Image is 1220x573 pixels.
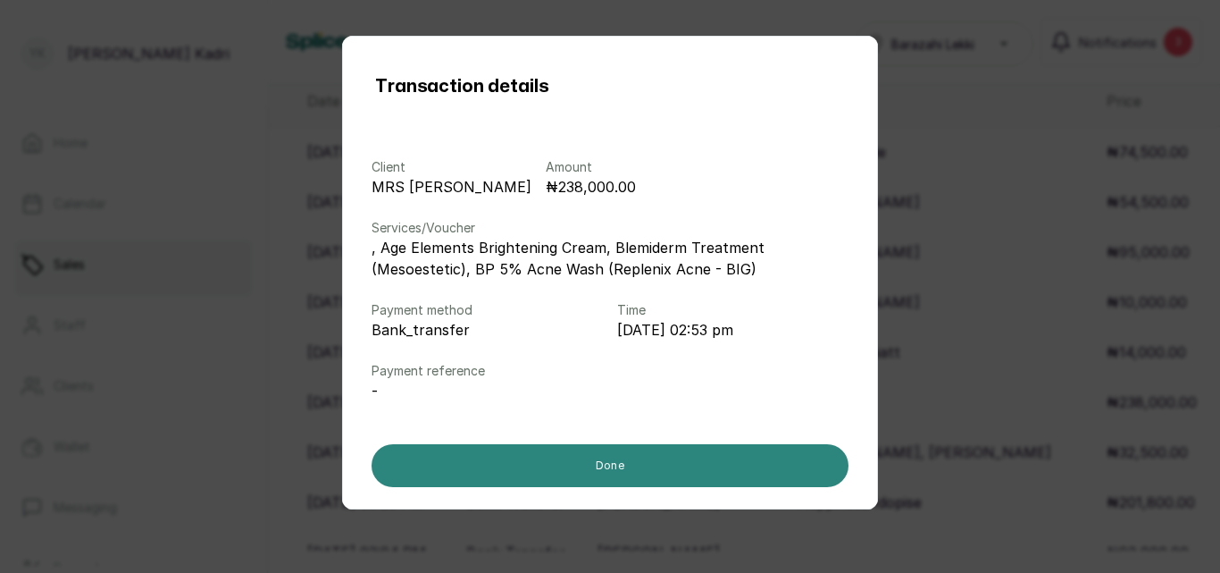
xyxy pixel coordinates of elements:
p: Client [372,158,531,176]
p: MRS [PERSON_NAME] [372,176,531,198]
p: , Age Elements Brightening Cream, Blemiderm Treatment (Mesoestetic), BP 5% Acne Wash (Replenix Ac... [372,237,848,280]
p: Services/Voucher [372,219,848,237]
p: Payment method [372,301,603,319]
p: Time [617,301,848,319]
p: Amount [546,158,636,176]
h1: Transaction details [375,72,548,101]
p: Payment reference [372,362,848,380]
p: ₦238,000.00 [546,176,636,198]
p: bank_transfer [372,319,603,341]
p: [DATE] 02:53 pm [617,319,848,341]
button: Done [372,444,848,487]
p: - [372,380,848,401]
